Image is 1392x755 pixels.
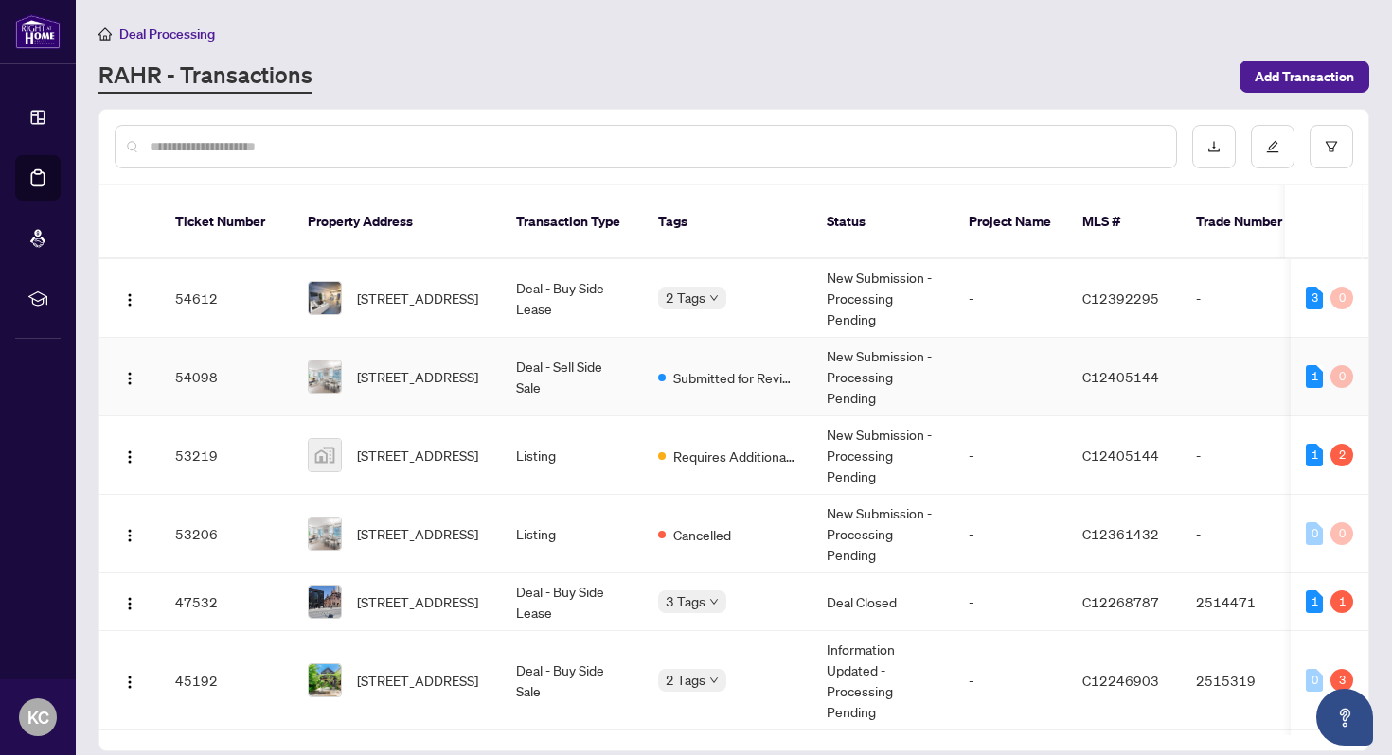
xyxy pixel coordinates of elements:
img: Logo [122,449,137,465]
td: Listing [501,416,643,495]
th: Ticket Number [160,185,293,259]
span: C12392295 [1082,290,1159,307]
span: KC [27,704,49,730]
td: Information Updated - Processing Pending [812,631,954,730]
span: [STREET_ADDRESS] [357,591,478,612]
span: down [709,676,719,685]
span: Add Transaction [1255,61,1354,92]
span: down [709,597,719,606]
a: RAHR - Transactions [98,60,312,94]
img: thumbnail-img [309,439,341,471]
td: 54098 [160,338,293,416]
img: thumbnail-img [309,360,341,393]
td: New Submission - Processing Pending [812,495,954,573]
td: - [1181,259,1313,338]
div: 0 [1330,365,1353,388]
span: [STREET_ADDRESS] [357,366,478,387]
td: Listing [501,495,643,573]
span: C12246903 [1082,672,1159,689]
img: Logo [122,371,137,386]
button: Logo [115,587,145,617]
img: Logo [122,528,137,543]
td: 53206 [160,495,293,573]
button: edit [1251,125,1294,168]
button: Logo [115,665,145,695]
div: 3 [1330,669,1353,692]
td: 47532 [160,573,293,631]
span: home [98,27,112,41]
td: 45192 [160,631,293,730]
th: Transaction Type [501,185,643,259]
span: 2 Tags [666,669,705,691]
img: thumbnail-img [309,664,341,696]
button: download [1192,125,1236,168]
img: thumbnail-img [309,518,341,550]
td: - [954,416,1067,495]
img: Logo [122,675,137,690]
span: download [1207,140,1221,153]
span: down [709,293,719,303]
td: - [954,338,1067,416]
span: 2 Tags [666,287,705,308]
div: 1 [1306,444,1323,466]
div: 0 [1330,522,1353,545]
div: 1 [1306,365,1323,388]
td: 54612 [160,259,293,338]
span: [STREET_ADDRESS] [357,288,478,308]
span: C12405144 [1082,447,1159,464]
td: - [1181,338,1313,416]
td: Deal - Buy Side Lease [501,573,643,631]
td: New Submission - Processing Pending [812,416,954,495]
th: Trade Number [1181,185,1313,259]
span: Deal Processing [119,26,215,43]
td: New Submission - Processing Pending [812,259,954,338]
button: Logo [115,283,145,313]
span: C12268787 [1082,593,1159,610]
td: Deal Closed [812,573,954,631]
td: 53219 [160,416,293,495]
span: edit [1266,140,1279,153]
button: Logo [115,518,145,549]
td: 2515319 [1181,631,1313,730]
button: Add Transaction [1240,61,1369,93]
div: 1 [1330,590,1353,613]
th: Project Name [954,185,1067,259]
button: filter [1310,125,1353,168]
td: Deal - Buy Side Lease [501,259,643,338]
td: 2514471 [1181,573,1313,631]
td: - [1181,416,1313,495]
th: Status [812,185,954,259]
td: Deal - Buy Side Sale [501,631,643,730]
button: Logo [115,361,145,392]
td: - [1181,495,1313,573]
span: [STREET_ADDRESS] [357,670,478,691]
button: Logo [115,440,145,470]
span: Requires Additional Docs [673,446,796,466]
span: Submitted for Review [673,367,796,388]
td: Deal - Sell Side Sale [501,338,643,416]
th: Tags [643,185,812,259]
span: filter [1325,140,1338,153]
span: C12405144 [1082,368,1159,385]
button: Open asap [1316,689,1373,746]
td: - [954,631,1067,730]
img: Logo [122,292,137,307]
td: New Submission - Processing Pending [812,338,954,416]
span: 3 Tags [666,590,705,612]
div: 2 [1330,444,1353,466]
img: Logo [122,596,137,611]
div: 3 [1306,287,1323,309]
th: MLS # [1067,185,1181,259]
img: thumbnail-img [309,586,341,618]
td: - [954,259,1067,338]
div: 0 [1306,669,1323,692]
span: C12361432 [1082,525,1159,542]
td: - [954,495,1067,573]
span: Cancelled [673,524,731,545]
img: logo [15,14,61,49]
img: thumbnail-img [309,282,341,314]
div: 0 [1330,287,1353,309]
span: [STREET_ADDRESS] [357,445,478,465]
div: 0 [1306,522,1323,545]
th: Property Address [293,185,501,259]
